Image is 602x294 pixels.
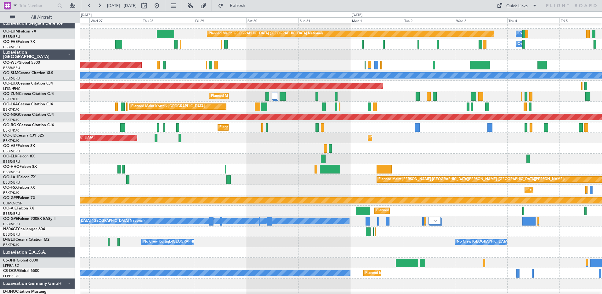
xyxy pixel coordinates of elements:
[3,30,19,33] span: OO-LUM
[365,268,464,278] div: Planned Maint [GEOGRAPHIC_DATA] ([GEOGRAPHIC_DATA])
[3,113,54,117] a: OO-NSGCessna Citation CJ4
[3,155,35,158] a: OO-ELKFalcon 8X
[3,66,20,70] a: EBBR/BRU
[3,207,17,210] span: OO-AIE
[3,186,35,190] a: OO-FSXFalcon 7X
[19,1,55,10] input: Trip Number
[3,45,20,50] a: EBBR/BRU
[403,17,455,23] div: Tue 2
[3,138,19,143] a: EBKT/KJK
[3,30,36,33] a: OO-LUMFalcon 7X
[3,34,20,39] a: EBBR/BRU
[376,206,475,215] div: Planned Maint [GEOGRAPHIC_DATA] ([GEOGRAPHIC_DATA])
[3,211,20,216] a: EBBR/BRU
[3,196,35,200] a: OO-GPPFalcon 7X
[246,17,298,23] div: Sat 30
[3,207,34,210] a: OO-AIEFalcon 7X
[3,40,18,44] span: OO-FAE
[89,17,142,23] div: Wed 27
[526,185,600,195] div: Planned Maint Kortrijk-[GEOGRAPHIC_DATA]
[7,12,68,22] button: All Aircraft
[143,237,208,247] div: No Crew Kortrijk-[GEOGRAPHIC_DATA]
[3,238,15,242] span: D-IBLU
[3,71,18,75] span: OO-SLM
[3,113,19,117] span: OO-NSG
[3,170,20,174] a: EBBR/BRU
[455,17,507,23] div: Wed 3
[351,17,403,23] div: Mon 1
[506,3,528,9] div: Quick Links
[3,144,35,148] a: OO-VSFFalcon 8X
[3,269,18,273] span: CS-DOU
[211,91,284,101] div: Planned Maint Kortrijk-[GEOGRAPHIC_DATA]
[39,216,145,226] div: No Crew [GEOGRAPHIC_DATA] ([GEOGRAPHIC_DATA] National)
[3,159,20,164] a: EBBR/BRU
[209,29,323,38] div: Planned Maint [GEOGRAPHIC_DATA] ([GEOGRAPHIC_DATA] National)
[3,134,16,138] span: OO-JID
[434,220,437,222] img: arrow-gray.svg
[3,103,18,106] span: OO-LXA
[3,92,54,96] a: OO-ZUNCessna Citation CJ4
[3,191,19,195] a: EBKT/KJK
[3,107,19,112] a: EBKT/KJK
[3,82,53,85] a: OO-LUXCessna Citation CJ4
[3,175,18,179] span: OO-LAH
[3,76,20,81] a: EBBR/BRU
[3,222,20,226] a: EBBR/BRU
[3,134,44,138] a: OO-JIDCessna CJ1 525
[3,217,18,221] span: OO-GPE
[3,274,20,279] a: LFPB/LBG
[3,155,17,158] span: OO-ELK
[3,82,18,85] span: OO-LUX
[352,13,362,18] div: [DATE]
[3,180,20,185] a: EBBR/BRU
[16,15,66,20] span: All Aircraft
[3,165,20,169] span: OO-HHO
[298,17,351,23] div: Sun 31
[507,17,559,23] div: Thu 4
[3,61,40,65] a: OO-WLPGlobal 5500
[3,40,35,44] a: OO-FAEFalcon 7X
[131,102,205,111] div: Planned Maint Kortrijk-[GEOGRAPHIC_DATA]
[378,175,565,184] div: Planned Maint [PERSON_NAME]-[GEOGRAPHIC_DATA][PERSON_NAME] ([GEOGRAPHIC_DATA][PERSON_NAME])
[3,259,38,262] a: CS-JHHGlobal 6000
[3,149,20,154] a: EBBR/BRU
[3,175,36,179] a: OO-LAHFalcon 7X
[3,243,19,247] a: EBKT/KJK
[194,17,246,23] div: Fri 29
[3,263,20,268] a: LFPB/LBG
[3,61,19,65] span: OO-WLP
[215,1,253,11] button: Refresh
[3,290,16,294] span: D-IJHO
[3,238,49,242] a: D-IBLUCessna Citation M2
[3,92,19,96] span: OO-ZUN
[370,133,443,143] div: Planned Maint Kortrijk-[GEOGRAPHIC_DATA]
[3,165,37,169] a: OO-HHOFalcon 8X
[3,227,18,231] span: N604GF
[3,217,55,221] a: OO-GPEFalcon 900EX EASy II
[107,3,137,9] span: [DATE] - [DATE]
[3,201,22,206] a: UUMO/OSF
[3,290,47,294] a: D-IJHOCitation Mustang
[3,123,19,127] span: OO-ROK
[219,123,293,132] div: Planned Maint Kortrijk-[GEOGRAPHIC_DATA]
[457,237,562,247] div: No Crew [GEOGRAPHIC_DATA] ([GEOGRAPHIC_DATA] National)
[3,144,18,148] span: OO-VSF
[224,3,251,8] span: Refresh
[3,227,45,231] a: N604GFChallenger 604
[3,186,18,190] span: OO-FSX
[3,128,19,133] a: EBKT/KJK
[518,39,560,49] div: Owner Melsbroek Air Base
[3,232,20,237] a: EBBR/BRU
[81,13,92,18] div: [DATE]
[3,118,19,122] a: EBKT/KJK
[518,29,560,38] div: Owner Melsbroek Air Base
[3,97,19,102] a: EBKT/KJK
[494,1,540,11] button: Quick Links
[3,196,18,200] span: OO-GPP
[3,86,20,91] a: LFSN/ENC
[3,71,53,75] a: OO-SLMCessna Citation XLS
[3,269,39,273] a: CS-DOUGlobal 6500
[3,123,54,127] a: OO-ROKCessna Citation CJ4
[3,259,17,262] span: CS-JHH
